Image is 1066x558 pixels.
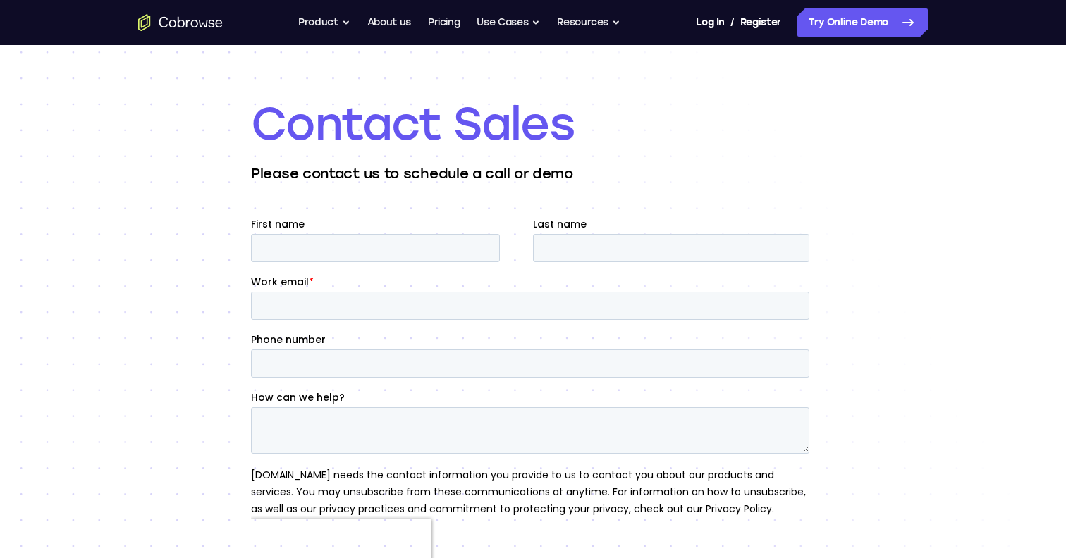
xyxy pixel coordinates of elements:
a: Go to the home page [138,14,223,31]
button: Resources [557,8,620,37]
a: Log In [696,8,724,37]
p: Please contact us to schedule a call or demo [251,163,815,183]
button: Use Cases [477,8,540,37]
h1: Contact Sales [251,96,815,152]
button: Product [298,8,350,37]
a: Register [740,8,781,37]
a: Try Online Demo [797,8,928,37]
a: Pricing [428,8,460,37]
a: About us [367,8,411,37]
span: / [730,14,735,31]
